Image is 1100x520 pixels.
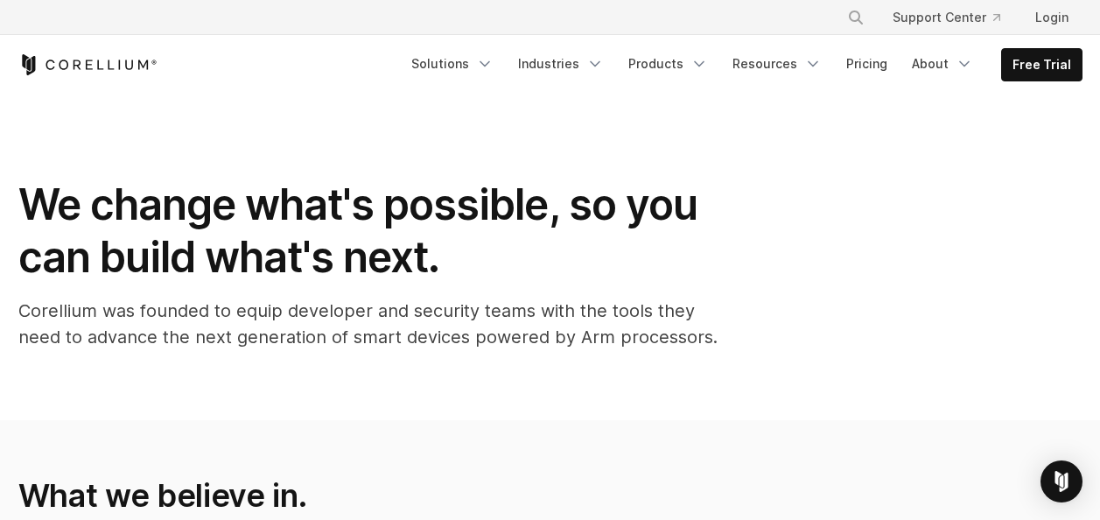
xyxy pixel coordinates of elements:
a: Free Trial [1002,49,1082,81]
div: Navigation Menu [826,2,1082,33]
h2: What we believe in. [18,476,716,515]
a: Solutions [401,48,504,80]
div: Navigation Menu [401,48,1082,81]
a: Industries [508,48,614,80]
a: Resources [722,48,832,80]
div: Open Intercom Messenger [1040,460,1082,502]
a: Pricing [836,48,898,80]
a: Login [1021,2,1082,33]
a: Support Center [879,2,1014,33]
h1: We change what's possible, so you can build what's next. [18,179,718,284]
button: Search [840,2,872,33]
a: Products [618,48,718,80]
p: Corellium was founded to equip developer and security teams with the tools they need to advance t... [18,298,718,350]
a: Corellium Home [18,54,158,75]
a: About [901,48,984,80]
